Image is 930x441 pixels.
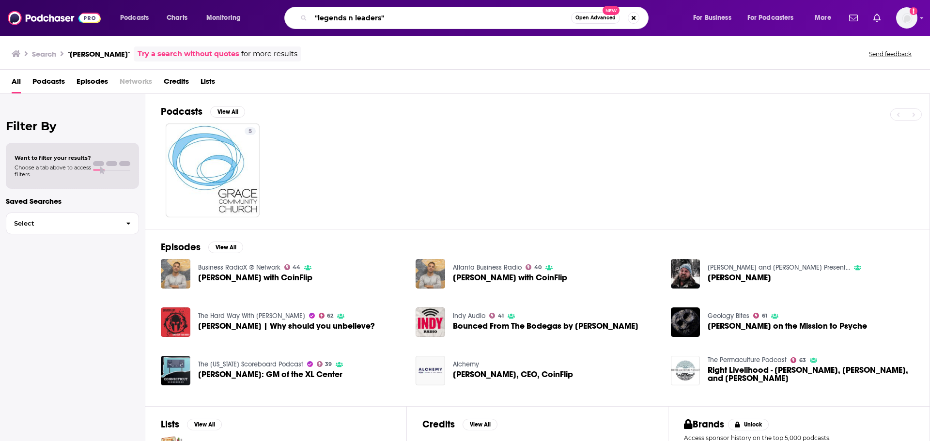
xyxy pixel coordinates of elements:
span: 40 [534,265,542,270]
span: Choose a tab above to access filters. [15,164,91,178]
a: Ben Weiss | Why should you unbelieve? [198,322,375,330]
img: Ben Weiss, CEO, CoinFlip [416,356,445,385]
h2: Filter By [6,119,139,133]
a: The Connecticut Scoreboard Podcast [198,360,303,368]
a: CreditsView All [422,418,497,430]
span: 61 [762,314,767,318]
button: open menu [200,10,253,26]
a: Jamie and Travis Present... [708,263,850,272]
img: Ben Weiss on the Mission to Psyche [671,307,700,337]
span: Right Livelihood - [PERSON_NAME], [PERSON_NAME], and [PERSON_NAME] [708,366,914,382]
a: Ben Weiss with CoinFlip [453,274,567,282]
a: Ben Weiss, CEO, CoinFlip [453,370,573,379]
a: Geology Bites [708,312,749,320]
a: The Permaculture Podcast [708,356,787,364]
span: More [815,11,831,25]
h2: Lists [161,418,179,430]
a: 39 [317,361,332,367]
a: Ben Weiss with CoinFlip [198,274,312,282]
span: [PERSON_NAME] [708,274,771,282]
a: 5 [166,123,260,217]
span: Podcasts [120,11,149,25]
img: Ben Weiss with CoinFlip [416,259,445,289]
a: Bounced From The Bodegas by Ben Weiss [453,322,638,330]
img: User Profile [896,7,917,29]
span: Lists [201,74,215,93]
a: Charts [160,10,193,26]
div: Search podcasts, credits, & more... [294,7,658,29]
a: EpisodesView All [161,241,243,253]
span: [PERSON_NAME] on the Mission to Psyche [708,322,867,330]
span: [PERSON_NAME], CEO, CoinFlip [453,370,573,379]
span: Podcasts [32,74,65,93]
a: 62 [319,313,334,319]
span: Logged in as rgertner [896,7,917,29]
a: Indy Audio [453,312,485,320]
svg: Add a profile image [910,7,917,15]
img: Right Livelihood - Ben Weiss, Dave Jacke, and Charles Eisenstein [671,356,700,385]
button: Unlock [728,419,769,430]
span: Charts [167,11,187,25]
img: Ben Weiss with CoinFlip [161,259,190,289]
span: 41 [498,314,504,318]
span: 44 [293,265,300,270]
span: [PERSON_NAME]: GM of the XL Center [198,370,342,379]
a: 44 [284,264,301,270]
span: New [603,6,620,15]
button: Send feedback [866,50,914,58]
button: Select [6,213,139,234]
img: Ben Weiss | Why should you unbelieve? [161,307,190,337]
span: 62 [327,314,333,318]
h2: Credits [422,418,455,430]
a: Ben Weiss on the Mission to Psyche [708,322,867,330]
a: Credits [164,74,189,93]
a: Right Livelihood - Ben Weiss, Dave Jacke, and Charles Eisenstein [708,366,914,382]
span: [PERSON_NAME] with CoinFlip [198,274,312,282]
a: PodcastsView All [161,106,245,118]
h2: Episodes [161,241,201,253]
a: Atlanta Business Radio [453,263,522,272]
img: Ben Weiss [671,259,700,289]
button: View All [463,419,497,430]
span: [PERSON_NAME] | Why should you unbelieve? [198,322,375,330]
a: Alchemy [453,360,479,368]
span: Open Advanced [575,15,616,20]
button: View All [208,242,243,253]
a: Podchaser - Follow, Share and Rate Podcasts [8,9,101,27]
a: 40 [526,264,542,270]
button: View All [210,106,245,118]
a: Ben Weiss [708,274,771,282]
input: Search podcasts, credits, & more... [311,10,571,26]
a: Show notifications dropdown [869,10,884,26]
button: open menu [741,10,808,26]
span: 63 [799,358,806,363]
a: 61 [753,313,767,319]
button: Open AdvancedNew [571,12,620,24]
span: Want to filter your results? [15,154,91,161]
button: Show profile menu [896,7,917,29]
h3: Search [32,49,56,59]
h3: "[PERSON_NAME]" [68,49,130,59]
a: ListsView All [161,418,222,430]
button: open menu [808,10,843,26]
span: Bounced From The Bodegas by [PERSON_NAME] [453,322,638,330]
p: Saved Searches [6,197,139,206]
h2: Brands [684,418,724,430]
a: 5 [245,127,256,135]
img: Bounced From The Bodegas by Ben Weiss [416,307,445,337]
img: Ben Weiss: GM of the XL Center [161,356,190,385]
a: The Hard Way With Joe De Sena [198,312,305,320]
a: All [12,74,21,93]
a: Business RadioX ® Network [198,263,280,272]
h2: Podcasts [161,106,202,118]
a: Show notifications dropdown [845,10,862,26]
span: 39 [325,362,332,366]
